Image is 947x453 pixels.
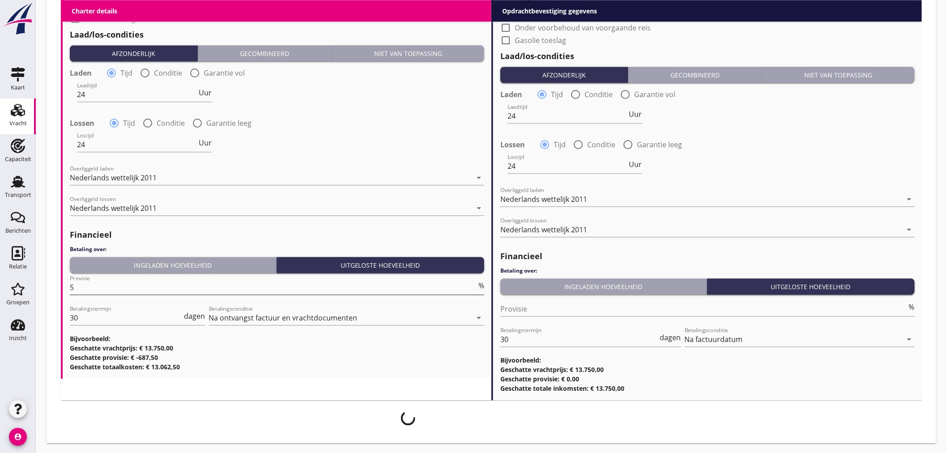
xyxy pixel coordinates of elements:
div: Nederlands wettelijk 2011 [70,204,157,212]
input: Provisie [70,280,477,295]
h4: Betaling over: [500,267,915,275]
label: Tijd [123,119,135,128]
button: Gecombineerd [628,67,762,83]
input: Lostijd [77,137,197,152]
label: Conditie [584,90,613,99]
div: Ingeladen hoeveelheid [504,282,703,291]
label: Onder voorbehoud van voorgaande reis [84,2,220,11]
div: Berichten [5,228,31,234]
div: Inzicht [9,335,27,341]
button: Afzonderlijk [500,67,628,83]
div: % [477,282,484,289]
div: Capaciteit [5,156,31,162]
button: Ingeladen hoeveelheid [70,257,277,273]
i: arrow_drop_down [904,224,915,235]
label: Gasolie toeslag [515,36,566,45]
label: Onder voorbehoud van voorgaande reis [515,23,651,32]
h2: Laad/los-condities [500,50,915,62]
label: Tijd [554,140,566,149]
div: Niet van toepassing [336,49,481,58]
div: Vracht [9,120,27,126]
div: Nederlands wettelijk 2011 [500,195,587,203]
h2: Financieel [70,229,484,241]
strong: Laden [70,68,92,77]
div: Na factuurdatum [685,335,743,343]
label: Stremming/ijstoeslag [515,11,587,20]
div: Uitgeloste hoeveelheid [711,282,912,291]
button: Niet van toepassing [763,67,915,83]
label: Tijd [551,90,563,99]
input: Provisie [500,302,907,316]
i: arrow_drop_down [473,312,484,323]
h4: Betaling over: [70,245,484,253]
h3: Geschatte vrachtprijs: € 13.750,00 [70,343,484,353]
div: Kaart [11,85,25,90]
div: Transport [5,192,31,198]
i: account_circle [9,428,27,446]
label: Garantie leeg [206,119,252,128]
span: Uur [199,139,212,146]
label: Tijd [120,68,132,77]
input: Betalingstermijn [70,311,183,325]
label: Garantie leeg [637,140,682,149]
button: Gecombineerd [198,45,332,61]
h2: Laad/los-condities [70,29,484,41]
h3: Bijvoorbeeld: [70,334,484,343]
h3: Geschatte vrachtprijs: € 13.750,00 [500,365,915,374]
button: Uitgeloste hoeveelheid [707,278,915,295]
div: Niet van toepassing [766,70,911,80]
button: Ingeladen hoeveelheid [500,278,707,295]
span: Uur [629,111,642,118]
div: Gecombineerd [632,70,758,80]
label: Garantie vol [204,68,245,77]
i: arrow_drop_down [904,334,915,345]
div: Afzonderlijk [504,70,624,80]
h3: Geschatte totaalkosten: € 13.062,50 [70,362,484,372]
input: Betalingstermijn [500,332,658,346]
div: dagen [183,312,205,320]
label: Garantie vol [634,90,675,99]
h2: Financieel [500,250,915,262]
div: % [907,303,915,311]
div: Relatie [9,264,27,269]
h3: Bijvoorbeeld: [500,355,915,365]
label: Conditie [157,119,185,128]
div: Gecombineerd [201,49,328,58]
i: arrow_drop_down [904,194,915,205]
input: Laadtijd [77,87,197,102]
label: Gasolie toeslag [84,14,136,23]
div: Nederlands wettelijk 2011 [500,226,587,234]
span: Uur [629,161,642,168]
img: logo-small.a267ee39.svg [2,2,34,35]
h3: Geschatte provisie: € -687,50 [70,353,484,362]
input: Lostijd [508,159,627,173]
div: Nederlands wettelijk 2011 [70,174,157,182]
label: Conditie [587,140,615,149]
i: arrow_drop_down [473,172,484,183]
div: Groepen [6,299,30,305]
i: arrow_drop_down [473,203,484,214]
button: Uitgeloste hoeveelheid [277,257,485,273]
div: Ingeladen hoeveelheid [73,261,273,270]
label: Conditie [154,68,182,77]
button: Niet van toepassing [332,45,484,61]
div: dagen [658,334,681,341]
input: Laadtijd [508,109,627,123]
div: Na ontvangst factuur en vrachtdocumenten [209,314,358,322]
h3: Geschatte provisie: € 0,00 [500,374,915,384]
strong: Lossen [70,119,94,128]
strong: Lossen [500,140,525,149]
span: Uur [199,89,212,96]
div: Afzonderlijk [73,49,194,58]
button: Afzonderlijk [70,45,198,61]
h3: Geschatte totale inkomsten: € 13.750,00 [500,384,915,393]
div: Uitgeloste hoeveelheid [280,261,481,270]
strong: Laden [500,90,522,99]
